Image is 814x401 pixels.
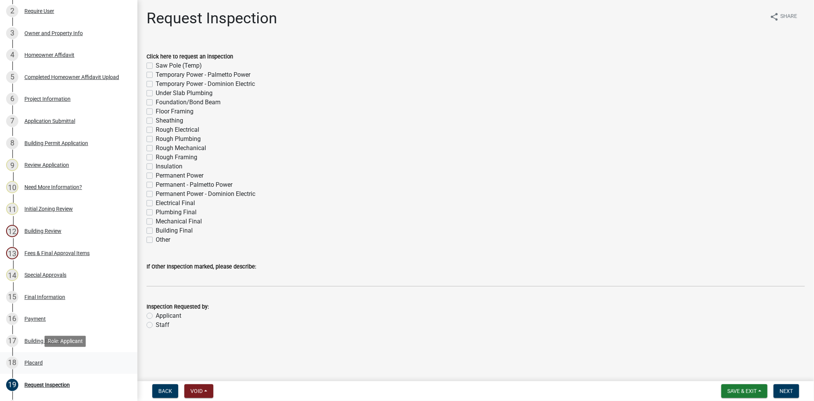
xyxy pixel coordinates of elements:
[6,291,18,303] div: 15
[156,162,182,171] label: Insulation
[156,208,197,217] label: Plumbing Final
[152,384,178,398] button: Back
[156,107,193,116] label: Floor Framing
[774,384,799,398] button: Next
[6,137,18,149] div: 8
[780,12,797,21] span: Share
[156,226,193,235] label: Building Final
[6,49,18,61] div: 4
[156,116,183,125] label: Sheathing
[24,8,54,14] div: Require User
[156,199,195,208] label: Electrical Final
[6,5,18,17] div: 2
[156,171,203,180] label: Permanent Power
[156,89,213,98] label: Under Slab Plumbing
[24,272,66,278] div: Special Approvals
[24,118,75,124] div: Application Submittal
[24,162,69,168] div: Review Application
[147,9,277,27] h1: Request Inspection
[6,159,18,171] div: 9
[24,360,43,365] div: Placard
[6,269,18,281] div: 14
[770,12,779,21] i: share
[190,388,203,394] span: Void
[156,189,255,199] label: Permanent Power - Dominion Electric
[6,93,18,105] div: 6
[24,294,65,300] div: Final Information
[156,134,201,144] label: Rough Plumbing
[6,71,18,83] div: 5
[184,384,213,398] button: Void
[727,388,757,394] span: Save & Exit
[24,141,88,146] div: Building Permit Application
[6,203,18,215] div: 11
[780,388,793,394] span: Next
[6,313,18,325] div: 16
[6,225,18,237] div: 12
[156,311,181,320] label: Applicant
[147,264,256,270] label: If Other Inspection marked, please describe:
[156,180,232,189] label: Permanent - Palmetto Power
[6,357,18,369] div: 18
[721,384,767,398] button: Save & Exit
[24,96,71,102] div: Project Information
[24,228,61,234] div: Building Review
[24,52,74,58] div: Homeowner Affidavit
[45,336,86,347] div: Role: Applicant
[24,251,90,256] div: Fees & Final Approval Items
[156,70,250,79] label: Temporary Power - Palmetto Power
[156,144,206,153] label: Rough Mechanical
[147,304,209,310] label: Inspection Requested by:
[156,98,221,107] label: Foundation/Bond Beam
[24,74,119,80] div: Completed Homeowner Affidavit Upload
[24,382,70,388] div: Request Inspection
[156,61,202,70] label: Saw Pole (Temp)
[764,9,803,24] button: shareShare
[156,320,169,330] label: Staff
[6,335,18,347] div: 17
[24,338,60,344] div: Building Permit
[156,217,202,226] label: Mechanical Final
[24,206,73,212] div: Initial Zoning Review
[6,115,18,127] div: 7
[6,247,18,259] div: 13
[24,31,83,36] div: Owner and Property Info
[156,125,199,134] label: Rough Electrical
[158,388,172,394] span: Back
[6,379,18,391] div: 19
[156,153,197,162] label: Rough Framing
[156,235,170,244] label: Other
[6,181,18,193] div: 10
[156,79,255,89] label: Temporary Power - Dominion Electric
[147,54,233,60] label: Click here to request an inspection
[24,184,82,190] div: Need More Information?
[24,316,46,322] div: Payment
[6,27,18,39] div: 3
